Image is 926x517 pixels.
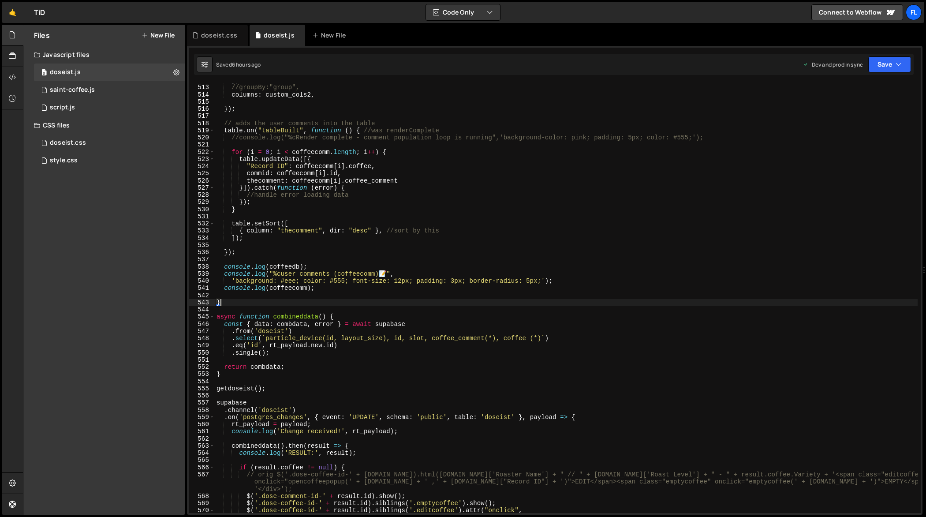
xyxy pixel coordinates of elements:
[189,464,215,471] div: 566
[189,292,215,299] div: 542
[189,414,215,421] div: 559
[189,141,215,148] div: 521
[189,177,215,184] div: 526
[189,163,215,170] div: 524
[189,149,215,156] div: 522
[803,61,863,68] div: Dev and prod in sync
[189,213,215,220] div: 531
[50,139,86,147] div: doseist.css
[189,249,215,256] div: 536
[23,46,185,64] div: Javascript files
[189,356,215,363] div: 551
[142,32,175,39] button: New File
[189,156,215,163] div: 523
[34,64,185,81] div: 4604/37981.js
[23,116,185,134] div: CSS files
[50,86,95,94] div: saint-coffee.js
[189,263,215,270] div: 538
[189,134,215,141] div: 520
[189,313,215,320] div: 545
[189,256,215,263] div: 537
[41,70,47,77] span: 0
[34,81,185,99] div: 4604/27020.js
[189,242,215,249] div: 535
[189,335,215,342] div: 548
[189,220,215,227] div: 532
[189,378,215,385] div: 554
[189,328,215,335] div: 547
[189,98,215,105] div: 515
[189,321,215,328] div: 546
[312,31,349,40] div: New File
[189,120,215,127] div: 518
[189,170,215,177] div: 525
[189,306,215,313] div: 544
[189,342,215,349] div: 549
[189,428,215,435] div: 561
[34,99,185,116] div: 4604/24567.js
[189,184,215,191] div: 527
[189,206,215,213] div: 530
[189,442,215,450] div: 563
[189,371,215,378] div: 553
[189,127,215,134] div: 519
[189,105,215,112] div: 516
[189,270,215,277] div: 539
[189,457,215,464] div: 565
[811,4,903,20] a: Connect to Webflow
[189,421,215,428] div: 560
[189,84,215,91] div: 513
[189,450,215,457] div: 564
[216,61,261,68] div: Saved
[189,191,215,199] div: 528
[426,4,500,20] button: Code Only
[189,363,215,371] div: 552
[189,399,215,406] div: 557
[189,235,215,242] div: 534
[189,507,215,514] div: 570
[189,277,215,285] div: 540
[189,493,215,500] div: 568
[2,2,23,23] a: 🤙
[189,112,215,120] div: 517
[34,7,45,18] div: TiD
[264,31,295,40] div: doseist.js
[34,152,185,169] div: 4604/25434.css
[232,61,261,68] div: 6 hours ago
[189,299,215,306] div: 543
[50,104,75,112] div: script.js
[189,435,215,442] div: 562
[189,392,215,399] div: 556
[189,500,215,507] div: 569
[189,385,215,392] div: 555
[50,157,78,165] div: style.css
[50,68,81,76] div: doseist.js
[868,56,911,72] button: Save
[189,227,215,234] div: 533
[189,471,215,493] div: 567
[906,4,922,20] a: Fl
[34,30,50,40] h2: Files
[189,407,215,414] div: 558
[34,134,185,152] div: 4604/42100.css
[189,349,215,356] div: 550
[201,31,237,40] div: doseist.css
[189,285,215,292] div: 541
[189,199,215,206] div: 529
[189,91,215,98] div: 514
